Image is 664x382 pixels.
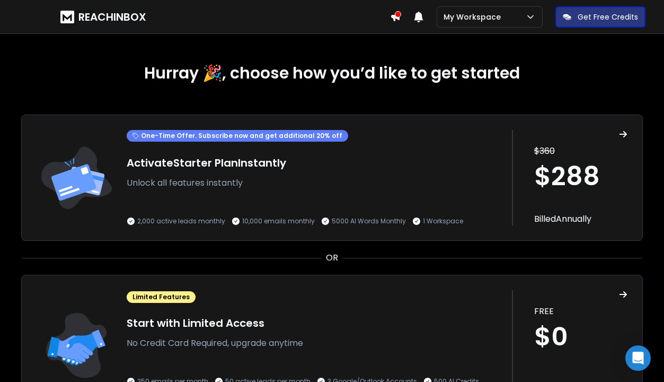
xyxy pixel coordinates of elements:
[555,6,645,28] button: Get Free Credits
[332,217,406,225] p: 5000 AI Words Monthly
[21,251,643,264] div: OR
[78,10,146,24] h1: REACHINBOX
[127,337,501,350] p: No Credit Card Required, upgrade anytime
[534,145,627,158] p: $ 360
[60,11,74,23] img: logo
[423,217,463,225] p: 1 Workspace
[534,305,627,318] p: FREE
[127,316,501,331] h1: Start with Limited Access
[127,291,196,303] div: Limited Features
[127,130,348,142] div: One-Time Offer. Subscribe now and get additional 20% off
[127,155,501,170] h1: Activate Starter Plan Instantly
[625,345,651,371] div: Open Intercom Messenger
[534,213,627,225] p: Billed Annually
[37,130,116,225] img: trail
[534,164,627,189] h1: $ 288
[444,12,505,22] p: My Workspace
[137,217,225,225] p: 2,000 active leads monthly
[242,217,315,225] p: 10,000 emails monthly
[534,324,627,350] h1: $0
[21,64,643,83] h1: Hurray 🎉, choose how you’d like to get started
[578,12,638,22] p: Get Free Credits
[127,177,501,189] p: Unlock all features instantly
